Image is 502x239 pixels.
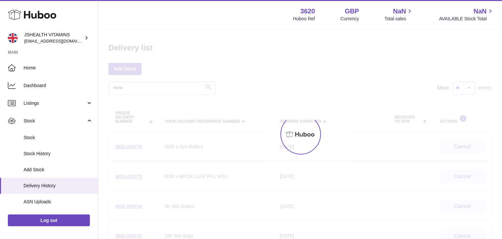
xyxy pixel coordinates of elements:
[24,183,93,189] span: Delivery History
[24,38,96,44] span: [EMAIL_ADDRESS][DOMAIN_NAME]
[393,7,406,16] span: NaN
[8,214,90,226] a: Log out
[24,118,86,124] span: Stock
[24,135,93,141] span: Stock
[341,16,359,22] div: Currency
[345,7,359,16] strong: GBP
[24,167,93,173] span: Add Stock
[474,7,487,16] span: NaN
[8,33,18,43] img: internalAdmin-3620@internal.huboo.com
[24,65,93,71] span: Home
[384,7,413,22] a: NaN Total sales
[439,16,494,22] span: AVAILABLE Stock Total
[293,16,315,22] div: Huboo Ref
[439,7,494,22] a: NaN AVAILABLE Stock Total
[300,7,315,16] strong: 3620
[24,83,93,89] span: Dashboard
[24,151,93,157] span: Stock History
[24,100,86,106] span: Listings
[24,199,93,205] span: ASN Uploads
[384,16,413,22] span: Total sales
[24,32,83,44] div: JSHEALTH VITAMINS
